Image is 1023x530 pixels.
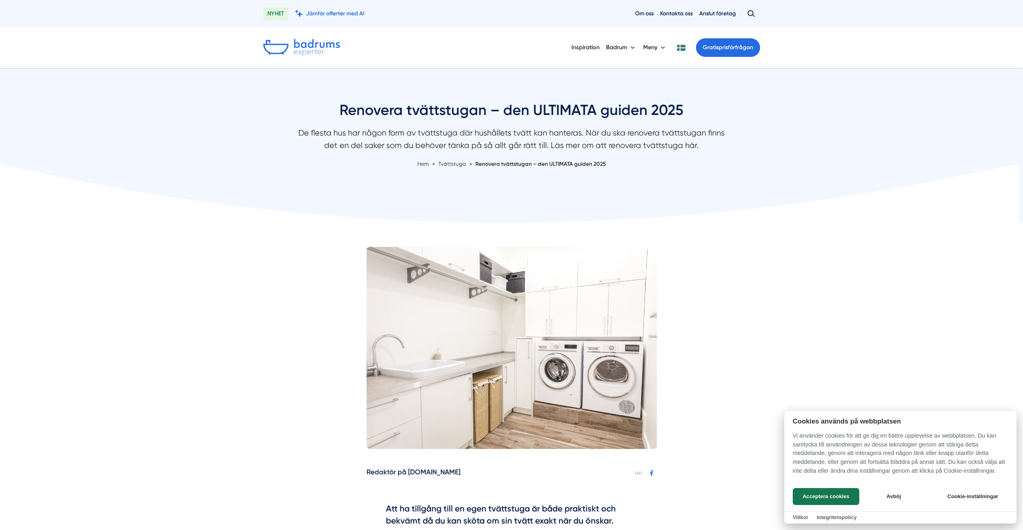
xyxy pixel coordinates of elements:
[817,514,856,520] a: Integritetspolicy
[784,432,1017,481] p: Vi använder cookies för att ge dig en bättre upplevelse av webbplatsen. Du kan samtycka till anvä...
[938,488,1008,505] button: Cookie-inställningar
[793,514,808,520] a: Villkor
[784,417,1017,425] h2: Cookies används på webbplatsen
[793,488,859,505] button: Acceptera cookies
[862,488,926,505] button: Avböj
